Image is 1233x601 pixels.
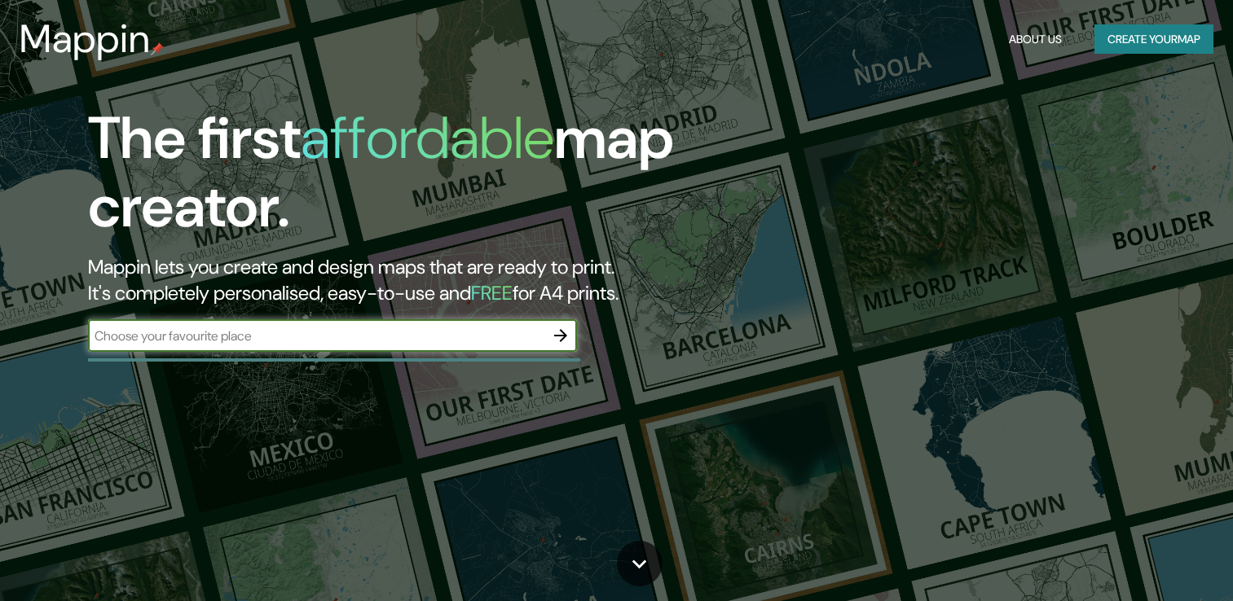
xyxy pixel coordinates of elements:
h1: The first map creator. [88,104,705,254]
h3: Mappin [20,16,151,62]
button: About Us [1002,24,1068,55]
h1: affordable [301,100,554,176]
img: mappin-pin [151,42,164,55]
button: Create yourmap [1094,24,1213,55]
h5: FREE [471,280,513,305]
h2: Mappin lets you create and design maps that are ready to print. It's completely personalised, eas... [88,254,705,306]
input: Choose your favourite place [88,327,544,345]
